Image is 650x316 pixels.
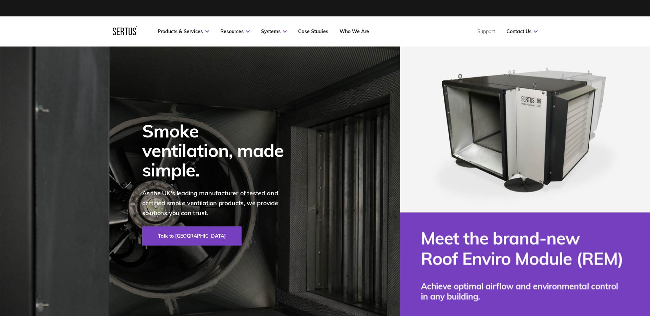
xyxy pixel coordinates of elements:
[340,28,369,35] a: Who We Are
[506,28,538,35] a: Contact Us
[220,28,250,35] a: Resources
[298,28,328,35] a: Case Studies
[142,188,293,218] p: As the UK's leading manufacturer of tested and certified smoke ventilation products, we provide s...
[158,28,209,35] a: Products & Services
[477,28,495,35] a: Support
[261,28,287,35] a: Systems
[142,226,242,246] a: Talk to [GEOGRAPHIC_DATA]
[142,121,293,180] div: Smoke ventilation, made simple.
